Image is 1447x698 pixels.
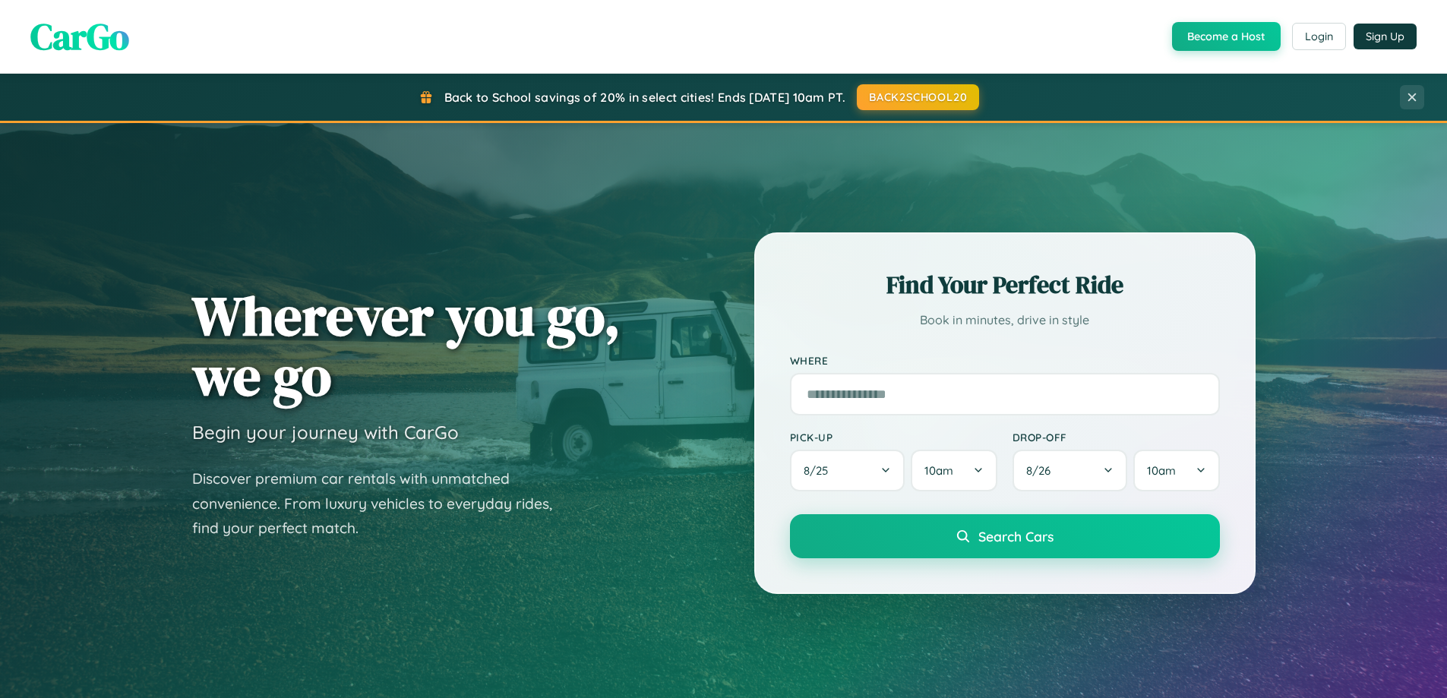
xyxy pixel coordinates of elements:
button: 8/25 [790,450,905,491]
button: 10am [911,450,997,491]
button: Sign Up [1354,24,1417,49]
span: 10am [1147,463,1176,478]
span: 10am [924,463,953,478]
button: Login [1292,23,1346,50]
label: Where [790,354,1220,367]
button: 10am [1133,450,1219,491]
button: Search Cars [790,514,1220,558]
h2: Find Your Perfect Ride [790,268,1220,302]
span: 8 / 26 [1026,463,1058,478]
span: Back to School savings of 20% in select cities! Ends [DATE] 10am PT. [444,90,845,105]
span: CarGo [30,11,129,62]
button: BACK2SCHOOL20 [857,84,979,110]
button: 8/26 [1013,450,1128,491]
p: Book in minutes, drive in style [790,309,1220,331]
span: 8 / 25 [804,463,836,478]
p: Discover premium car rentals with unmatched convenience. From luxury vehicles to everyday rides, ... [192,466,572,541]
label: Drop-off [1013,431,1220,444]
label: Pick-up [790,431,997,444]
h3: Begin your journey with CarGo [192,421,459,444]
h1: Wherever you go, we go [192,286,621,406]
span: Search Cars [978,528,1054,545]
button: Become a Host [1172,22,1281,51]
